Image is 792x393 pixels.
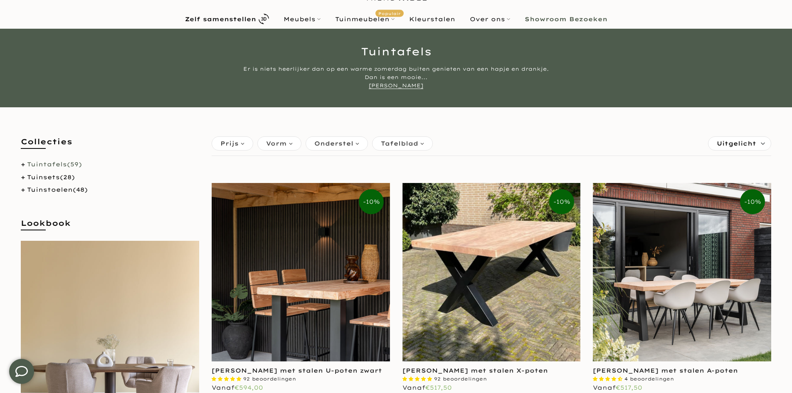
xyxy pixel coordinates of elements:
[402,384,452,391] span: Vanaf
[243,376,296,382] span: 92 beoordelingen
[1,351,42,392] iframe: toggle-frame
[240,65,552,90] div: Er is niets heerlijker dan op een warme zomerdag buiten genieten van een hapje en drankje. Dan is...
[359,189,384,214] span: -10%
[328,14,402,24] a: TuinmeubelenPopulair
[21,218,199,237] h5: Lookbook
[60,173,75,181] span: (28)
[462,14,517,24] a: Over ons
[717,137,756,150] span: Uitgelicht
[425,384,452,391] span: €517,50
[402,376,434,382] span: 4.87 stars
[67,161,82,168] span: (59)
[369,82,423,89] a: [PERSON_NAME]
[276,14,328,24] a: Meubels
[27,186,88,193] a: Tuinstoelen(48)
[27,161,82,168] a: Tuintafels(59)
[624,376,674,382] span: 4 beoordelingen
[185,16,256,22] b: Zelf samenstellen
[593,376,624,382] span: 4.50 stars
[21,136,199,155] h5: Collecties
[212,376,243,382] span: 4.87 stars
[266,139,287,148] span: Vorm
[27,173,75,181] a: Tuinsets(28)
[740,189,765,214] span: -10%
[402,367,548,374] a: [PERSON_NAME] met stalen X-poten
[593,367,738,374] a: [PERSON_NAME] met stalen A-poten
[593,384,642,391] span: Vanaf
[616,384,642,391] span: €517,50
[434,376,487,382] span: 92 beoordelingen
[517,14,614,24] a: Showroom Bezoeken
[153,46,639,57] h1: Tuintafels
[220,139,239,148] span: Prijs
[402,14,462,24] a: Kleurstalen
[212,367,382,374] a: [PERSON_NAME] met stalen U-poten zwart
[525,16,607,22] b: Showroom Bezoeken
[375,10,404,17] span: Populair
[73,186,88,193] span: (48)
[549,189,574,214] span: -10%
[212,384,263,391] span: Vanaf
[314,139,353,148] span: Onderstel
[381,139,418,148] span: Tafelblad
[708,137,771,150] label: Sorteren:Uitgelicht
[178,12,276,26] a: Zelf samenstellen
[234,384,263,391] span: €594,00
